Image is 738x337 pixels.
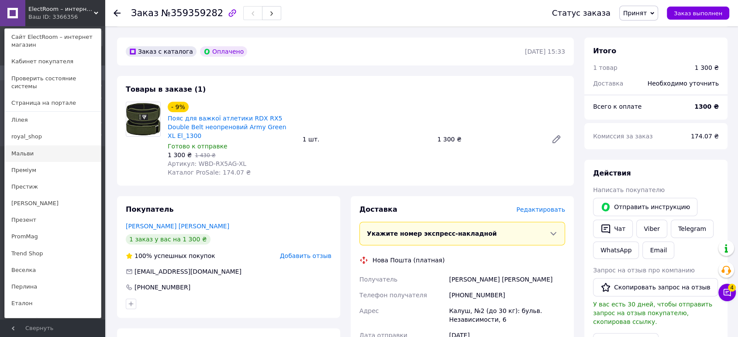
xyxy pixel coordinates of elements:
button: Отправить инструкцию [593,198,697,216]
div: Статус заказа [552,9,610,17]
div: 1 300 ₴ [434,133,544,145]
div: [PERSON_NAME] [PERSON_NAME] [447,272,567,287]
span: Действия [593,169,631,177]
a: WhatsApp [593,241,639,259]
b: 1300 ₴ [694,103,719,110]
span: Покупатель [126,205,173,213]
a: Страница на портале [5,95,101,111]
span: 1 430 ₴ [195,152,215,158]
span: Заказ [131,8,159,18]
span: Итого [593,47,616,55]
span: Доставка [593,80,623,87]
div: Ваш ID: 3366356 [28,13,65,21]
span: [EMAIL_ADDRESS][DOMAIN_NAME] [134,268,241,275]
span: Всего к оплате [593,103,641,110]
div: успешных покупок [126,251,215,260]
a: Кабинет покупателя [5,53,101,70]
a: Преміум [5,162,101,179]
a: Веселка [5,262,101,279]
button: Чат [593,220,633,238]
a: Презент [5,212,101,228]
div: [PHONE_NUMBER] [447,287,567,303]
a: Лілея [5,112,101,128]
div: 1 шт. [299,133,434,145]
div: Нова Пошта (платная) [370,256,447,265]
div: - 9% [168,102,189,112]
div: Калуш, №2 (до 30 кг): бульв. Независимости, 6 [447,303,567,327]
a: Trend Shop [5,245,101,262]
span: Комиссия за заказ [593,133,653,140]
span: 1 товар [593,64,617,71]
a: Telegram [671,220,714,238]
div: Заказ с каталога [126,46,197,57]
span: Адрес [359,307,379,314]
span: Каталог ProSale: 174.07 ₴ [168,169,251,176]
a: PromMag [5,228,101,245]
span: 174.07 ₴ [691,133,719,140]
button: Чат с покупателем4 [718,284,736,301]
span: Товары в заказе (1) [126,85,206,93]
span: №359359282 [161,8,223,18]
span: ElectRoom – интернет магазин [28,5,94,13]
span: Запрос на отзыв про компанию [593,267,695,274]
a: [PERSON_NAME] [5,195,101,212]
span: Доставка [359,205,397,213]
a: Неосервіс [5,312,101,328]
span: 100% [134,252,152,259]
a: Перлина [5,279,101,295]
span: Получатель [359,276,397,283]
a: Мальви [5,145,101,162]
span: 1 300 ₴ [168,151,192,158]
a: Пояс для важкої атлетики RDX RX5 Double Belt неопреновий Army Green XL El_1300 [168,115,286,139]
span: Принят [623,10,647,17]
a: Престиж [5,179,101,195]
time: [DATE] 15:33 [525,48,565,55]
img: Пояс для важкої атлетики RDX RX5 Double Belt неопреновий Army Green XL El_1300 [126,102,160,136]
span: Артикул: WBD-RX5AG-XL [168,160,246,167]
span: У вас есть 30 дней, чтобы отправить запрос на отзыв покупателю, скопировав ссылку. [593,301,712,325]
span: Готово к отправке [168,143,228,150]
span: Укажите номер экспресс-накладной [367,230,497,237]
div: [PHONE_NUMBER] [134,283,191,292]
a: Еталон [5,295,101,312]
span: 4 [728,284,736,292]
div: 1 300 ₴ [695,63,719,72]
span: Телефон получателя [359,292,427,299]
a: Редактировать [548,131,565,148]
a: Viber [636,220,667,238]
a: [PERSON_NAME] [PERSON_NAME] [126,223,229,230]
button: Скопировать запрос на отзыв [593,278,718,296]
span: Заказ выполнен [674,10,722,17]
a: Сайт ElectRoom – интернет магазин [5,29,101,53]
a: Проверить состояние системы [5,70,101,95]
span: Написать покупателю [593,186,665,193]
button: Email [642,241,674,259]
button: Заказ выполнен [667,7,729,20]
a: royal_shop [5,128,101,145]
div: Необходимо уточнить [642,74,724,93]
div: Оплачено [200,46,247,57]
div: 1 заказ у вас на 1 300 ₴ [126,234,210,244]
span: Добавить отзыв [280,252,331,259]
div: Вернуться назад [114,9,121,17]
span: Редактировать [516,206,565,213]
